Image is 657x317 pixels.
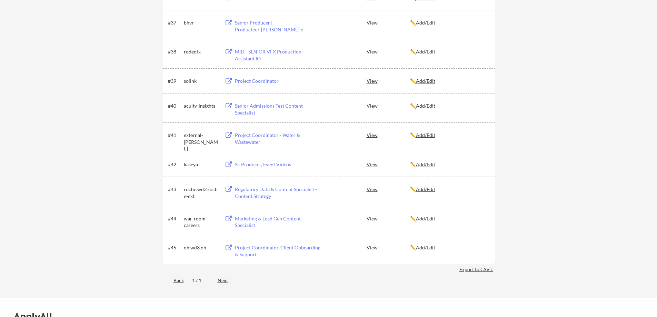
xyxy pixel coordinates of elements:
[416,245,435,250] u: Add/Edit
[163,277,184,284] div: Back
[235,186,320,199] div: Regulatory Data & Content Specialist - Content Strategy
[416,49,435,55] u: Add/Edit
[235,244,320,258] div: Project Coordinator, Client Onboarding & Support
[367,241,410,254] div: View
[218,277,236,284] div: Next
[367,16,410,29] div: View
[184,161,218,168] div: kaseya
[184,132,218,152] div: external-[PERSON_NAME]
[235,161,320,168] div: Sr. Producer, Event Videos
[459,266,495,273] div: Export to CSV ↓
[410,161,489,168] div: ✏️
[184,78,218,85] div: solink
[235,78,320,85] div: Project Coordinator
[184,244,218,251] div: oh.wd3.oh
[184,48,218,55] div: rodeofx
[416,103,435,109] u: Add/Edit
[416,132,435,138] u: Add/Edit
[184,186,218,199] div: roche.wd3.roche-ext
[235,48,320,62] div: MID - SENIOR VFX Production Assistant IO
[168,102,181,109] div: #40
[168,19,181,26] div: #37
[416,20,435,26] u: Add/Edit
[235,19,320,33] div: Senior Producer | Producteur·[PERSON_NAME]·e
[410,215,489,222] div: ✏️
[410,48,489,55] div: ✏️
[235,102,320,116] div: Senior Admissions Test Content Specialist
[235,215,320,229] div: Marketing & Lead Gen Content Specialist
[168,186,181,193] div: #43
[410,19,489,26] div: ✏️
[168,78,181,85] div: #39
[367,99,410,112] div: View
[410,78,489,85] div: ✏️
[416,161,435,167] u: Add/Edit
[184,215,218,229] div: war-room-careers
[410,186,489,193] div: ✏️
[410,102,489,109] div: ✏️
[367,158,410,170] div: View
[367,129,410,141] div: View
[416,78,435,84] u: Add/Edit
[168,48,181,55] div: #38
[168,132,181,139] div: #41
[235,132,320,145] div: Project Coordinator - Water & Wastewater
[168,244,181,251] div: #45
[184,19,218,26] div: bhvr
[410,244,489,251] div: ✏️
[168,215,181,222] div: #44
[416,216,435,221] u: Add/Edit
[192,277,209,284] div: 1 / 1
[367,75,410,87] div: View
[367,212,410,225] div: View
[168,161,181,168] div: #42
[416,186,435,192] u: Add/Edit
[367,45,410,58] div: View
[410,132,489,139] div: ✏️
[184,102,218,109] div: acuity-insights
[367,183,410,195] div: View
